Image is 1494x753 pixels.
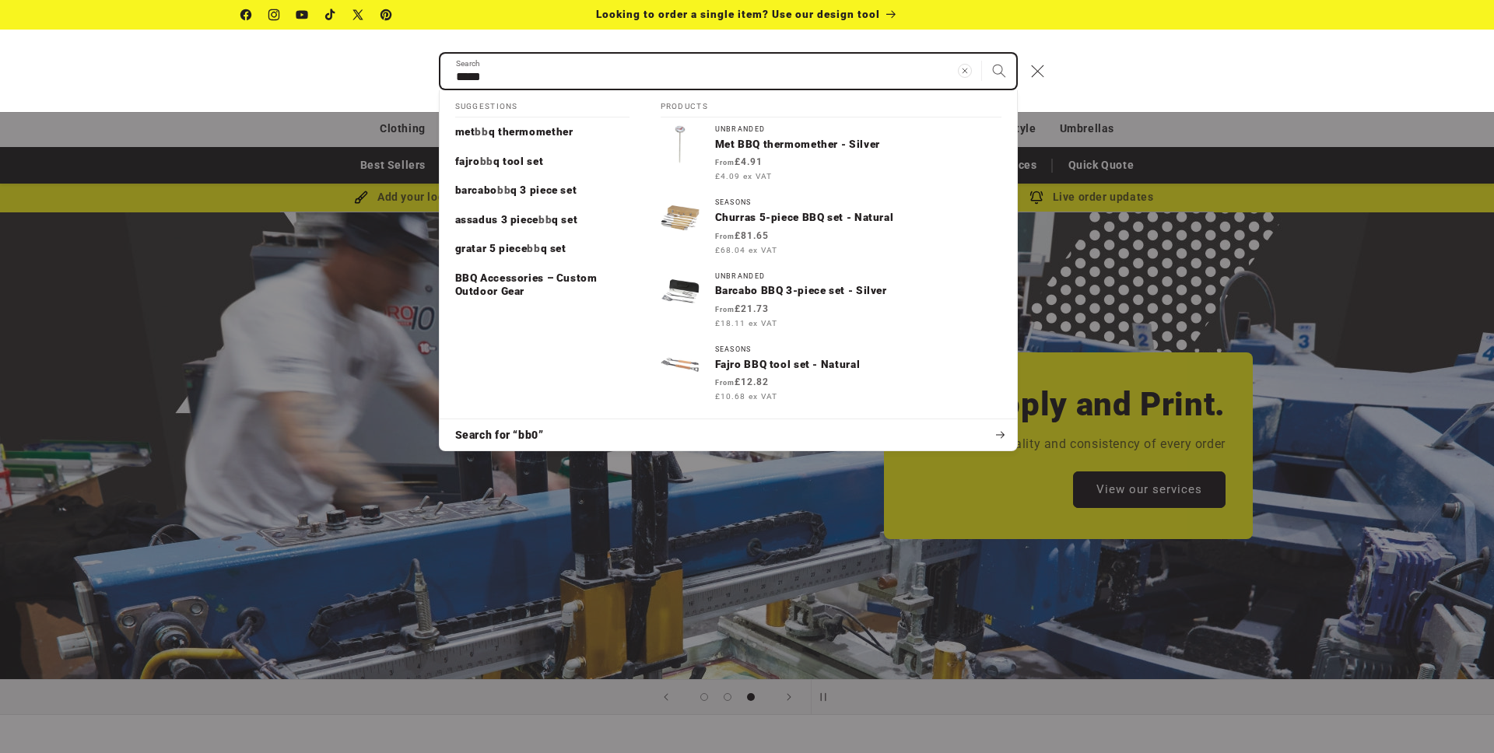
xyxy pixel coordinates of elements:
[455,184,497,196] span: barcabo
[552,213,577,226] span: q set
[661,90,1001,118] h2: Products
[645,264,1017,338] a: UnbrandedBarcabo BBQ 3-piece set - Silver From£21.73 £18.11 ex VAT
[948,54,982,88] button: Clear search term
[440,147,645,177] a: fajro bbq tool set
[455,155,480,167] span: fajro
[475,125,488,138] mark: bb
[715,198,1001,207] div: Seasons
[1021,54,1055,88] button: Close
[661,345,700,384] img: Fajro BBQ tool set
[455,213,578,227] p: assadus 3 piece bbq set
[715,379,735,387] span: From
[455,155,544,169] p: fajro bbq tool set
[455,125,573,139] p: met bbq thermomether
[1227,585,1494,753] iframe: Chat Widget
[715,317,777,329] span: £18.11 ex VAT
[645,338,1017,411] a: SeasonsFajro BBQ tool set - Natural From£12.82 £10.68 ex VAT
[596,8,880,20] span: Looking to order a single item? Use our design tool
[982,54,1016,88] button: Search
[455,271,630,299] p: BBQ Accessories – Custom Outdoor Gear
[715,244,777,256] span: £68.04 ex VAT
[645,117,1017,191] a: UnbrandedMet BBQ thermomether - Silver From£4.91 £4.09 ex VAT
[715,303,769,314] strong: £21.73
[715,391,777,402] span: £10.68 ex VAT
[661,272,700,311] img: Barcabo BBQ 3-piece set
[440,205,645,235] a: assadus 3 piece bbq set
[510,184,577,196] span: q 3 piece set
[455,242,566,256] p: gratar 5 piece bbq set
[527,242,540,254] mark: bb
[715,125,1001,134] div: Unbranded
[489,125,573,138] span: q thermomether
[541,242,566,254] span: q set
[715,170,772,182] span: £4.09 ex VAT
[455,184,577,198] p: barcabo bbq 3 piece set
[645,191,1017,264] a: SeasonsChurras 5-piece BBQ set - Natural From£81.65 £68.04 ex VAT
[715,306,735,313] span: From
[715,272,1001,281] div: Unbranded
[493,155,543,167] span: q tool set
[715,138,1001,152] p: Met BBQ thermomether - Silver
[440,234,645,264] a: gratar 5 piece bbq set
[440,117,645,147] a: met bbq thermomether
[455,242,528,254] span: gratar 5 piece
[715,230,769,241] strong: £81.65
[715,284,1001,298] p: Barcabo BBQ 3-piece set - Silver
[715,159,735,166] span: From
[715,233,735,240] span: From
[715,345,1001,354] div: Seasons
[715,358,1001,372] p: Fajro BBQ tool set - Natural
[455,213,538,226] span: assadus 3 piece
[455,90,630,118] h2: Suggestions
[497,184,510,196] mark: bb
[455,125,475,138] span: met
[538,213,552,226] mark: bb
[661,125,700,164] img: Met BBQ thermomether
[661,198,700,237] img: Churras 5-piece BBQ set
[715,376,769,387] strong: £12.82
[440,264,645,306] a: BBQ Accessories – Custom Outdoor Gear
[480,155,493,167] mark: bb
[455,428,544,443] span: Search for “bb0”
[715,211,1001,225] p: Churras 5-piece BBQ set - Natural
[440,176,645,205] a: barcabo bbq 3 piece set
[715,156,763,167] strong: £4.91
